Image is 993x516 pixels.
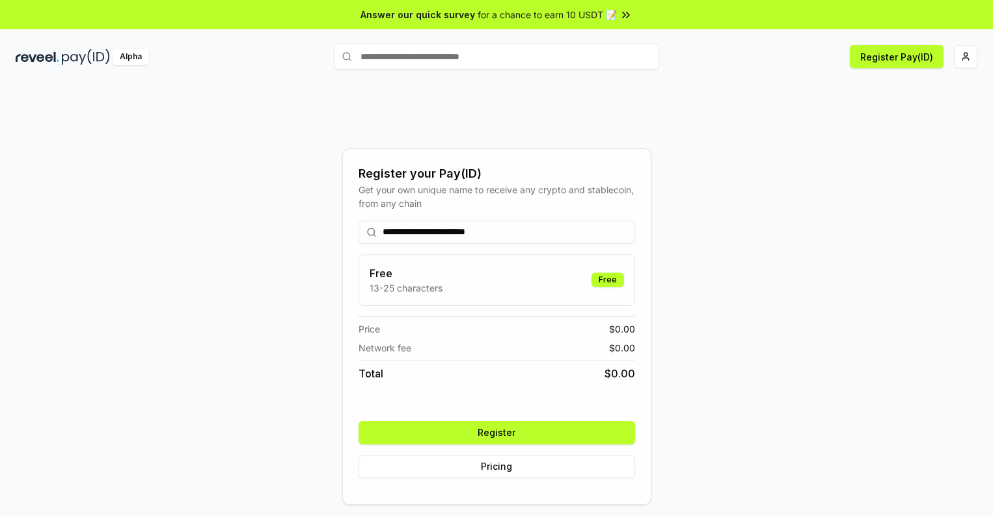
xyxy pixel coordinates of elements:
[370,265,442,281] h3: Free
[16,49,59,65] img: reveel_dark
[359,421,635,444] button: Register
[605,366,635,381] span: $ 0.00
[360,8,475,21] span: Answer our quick survey
[478,8,617,21] span: for a chance to earn 10 USDT 📝
[359,455,635,478] button: Pricing
[850,45,944,68] button: Register Pay(ID)
[370,281,442,295] p: 13-25 characters
[592,273,624,287] div: Free
[113,49,149,65] div: Alpha
[359,165,635,183] div: Register your Pay(ID)
[609,341,635,355] span: $ 0.00
[359,341,411,355] span: Network fee
[359,183,635,210] div: Get your own unique name to receive any crypto and stablecoin, from any chain
[359,366,383,381] span: Total
[62,49,110,65] img: pay_id
[359,322,380,336] span: Price
[609,322,635,336] span: $ 0.00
